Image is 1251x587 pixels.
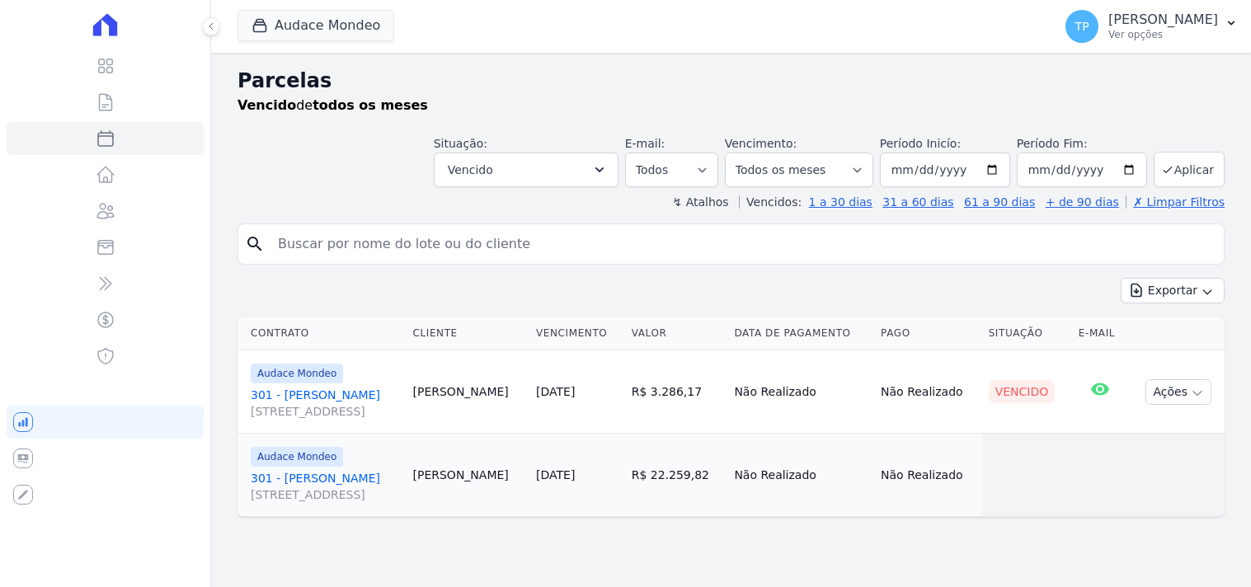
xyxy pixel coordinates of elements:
[1046,195,1119,209] a: + de 90 dias
[625,434,728,517] td: R$ 22.259,82
[989,380,1056,403] div: Vencido
[964,195,1035,209] a: 61 a 90 dias
[238,317,407,350] th: Contrato
[238,66,1225,96] h2: Parcelas
[1075,21,1089,32] span: TP
[727,317,874,350] th: Data de Pagamento
[880,137,961,150] label: Período Inicío:
[725,137,797,150] label: Vencimento:
[434,153,618,187] button: Vencido
[672,195,728,209] label: ↯ Atalhos
[727,434,874,517] td: Não Realizado
[251,447,343,467] span: Audace Mondeo
[1052,3,1251,49] button: TP [PERSON_NAME] Ver opções
[625,317,728,350] th: Valor
[727,350,874,434] td: Não Realizado
[1072,317,1128,350] th: E-mail
[874,350,982,434] td: Não Realizado
[874,434,982,517] td: Não Realizado
[245,234,265,254] i: search
[238,10,394,41] button: Audace Mondeo
[238,97,296,113] strong: Vencido
[882,195,953,209] a: 31 a 60 dias
[739,195,802,209] label: Vencidos:
[536,468,575,481] a: [DATE]
[407,350,530,434] td: [PERSON_NAME]
[251,486,400,503] span: [STREET_ADDRESS]
[313,97,428,113] strong: todos os meses
[1108,28,1218,41] p: Ver opções
[238,96,428,115] p: de
[874,317,982,350] th: Pago
[268,228,1217,261] input: Buscar por nome do lote ou do cliente
[1121,278,1225,303] button: Exportar
[251,364,343,383] span: Audace Mondeo
[251,470,400,503] a: 301 - [PERSON_NAME][STREET_ADDRESS]
[625,137,665,150] label: E-mail:
[434,137,487,150] label: Situação:
[625,350,728,434] td: R$ 3.286,17
[1108,12,1218,28] p: [PERSON_NAME]
[407,317,530,350] th: Cliente
[407,434,530,517] td: [PERSON_NAME]
[809,195,872,209] a: 1 a 30 dias
[982,317,1072,350] th: Situação
[251,387,400,420] a: 301 - [PERSON_NAME][STREET_ADDRESS]
[1145,379,1211,405] button: Ações
[1126,195,1225,209] a: ✗ Limpar Filtros
[1154,152,1225,187] button: Aplicar
[1017,135,1147,153] label: Período Fim:
[448,160,493,180] span: Vencido
[251,403,400,420] span: [STREET_ADDRESS]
